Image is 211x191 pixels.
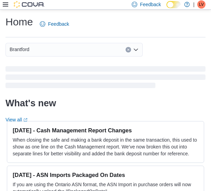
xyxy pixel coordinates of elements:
[166,1,181,8] input: Dark Mode
[13,136,198,157] p: When closing the safe and making a bank deposit in the same transaction, this used to show as one...
[133,47,139,52] button: Open list of options
[126,47,131,52] button: Clear input
[48,21,69,27] span: Feedback
[166,8,167,9] span: Dark Mode
[193,0,195,9] p: |
[199,0,204,9] span: LV
[13,127,198,134] h3: [DATE] - Cash Management Report Changes
[37,17,72,31] a: Feedback
[5,117,27,122] a: View allExternal link
[140,1,161,8] span: Feedback
[13,171,198,178] h3: [DATE] - ASN Imports Packaged On Dates
[5,15,33,29] h1: Home
[10,45,30,53] span: Brantford
[5,98,56,109] h2: What's new
[14,1,45,8] img: Cova
[5,68,206,89] span: Loading
[197,0,206,9] div: Lori Vape
[23,118,27,122] svg: External link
